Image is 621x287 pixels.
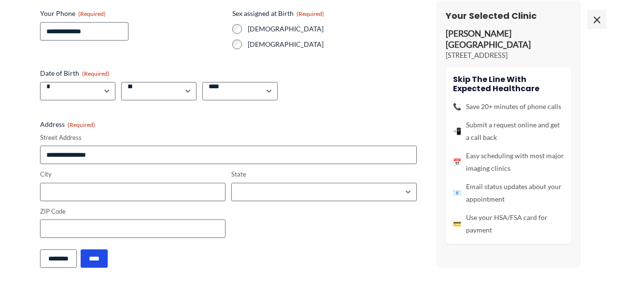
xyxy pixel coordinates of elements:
[40,170,226,179] label: City
[296,10,324,17] span: (Required)
[446,51,571,60] p: [STREET_ADDRESS]
[248,24,417,34] label: [DEMOGRAPHIC_DATA]
[40,120,95,129] legend: Address
[453,218,461,230] span: 💳
[453,100,564,113] li: Save 20+ minutes of phone calls
[78,10,106,17] span: (Required)
[231,170,417,179] label: State
[453,119,564,144] li: Submit a request online and get a call back
[453,100,461,113] span: 📞
[40,207,226,216] label: ZIP Code
[82,70,110,77] span: (Required)
[40,68,110,78] legend: Date of Birth
[40,133,417,142] label: Street Address
[40,9,225,18] label: Your Phone
[453,180,564,205] li: Email status updates about your appointment
[453,125,461,137] span: 📲
[453,75,564,93] h4: Skip the line with Expected Healthcare
[446,29,571,51] p: [PERSON_NAME][GEOGRAPHIC_DATA]
[232,9,324,18] legend: Sex assigned at Birth
[453,150,564,175] li: Easy scheduling with most major imaging clinics
[587,10,607,29] span: ×
[453,211,564,236] li: Use your HSA/FSA card for payment
[248,40,417,49] label: [DEMOGRAPHIC_DATA]
[68,121,95,128] span: (Required)
[453,156,461,168] span: 📅
[453,187,461,199] span: 📧
[446,10,571,21] h3: Your Selected Clinic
